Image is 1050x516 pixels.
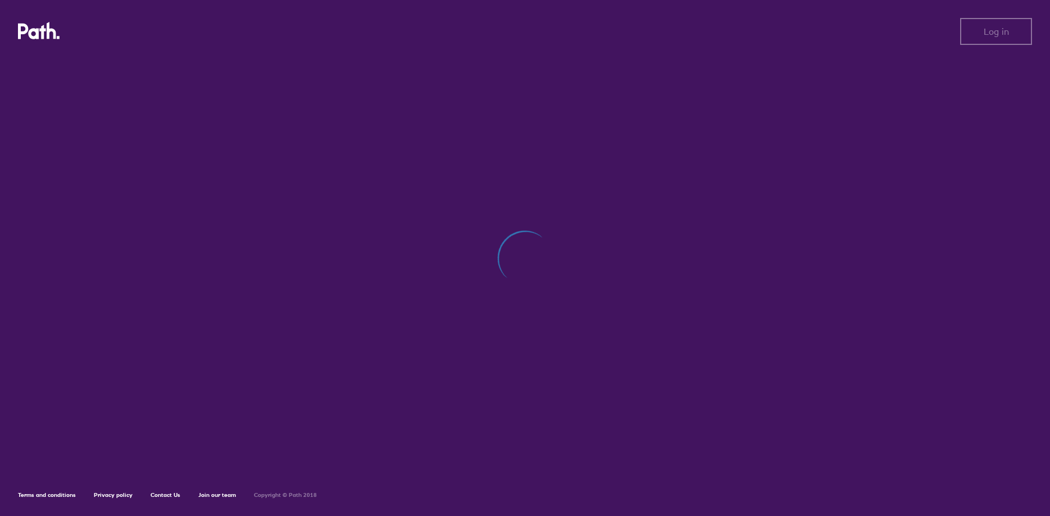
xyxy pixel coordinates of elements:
button: Log in [960,18,1032,45]
a: Contact Us [151,491,180,499]
span: Log in [984,26,1009,36]
a: Terms and conditions [18,491,76,499]
a: Privacy policy [94,491,133,499]
a: Join our team [198,491,236,499]
h6: Copyright © Path 2018 [254,492,317,499]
